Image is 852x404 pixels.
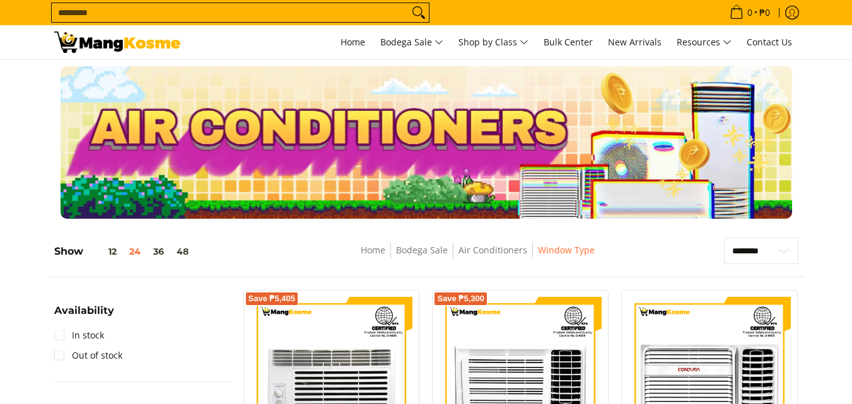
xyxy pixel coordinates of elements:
[334,25,371,59] a: Home
[341,36,365,48] span: Home
[452,25,535,59] a: Shop by Class
[437,295,484,303] span: Save ₱5,300
[740,25,798,59] a: Contact Us
[409,3,429,22] button: Search
[458,244,527,256] a: Air Conditioners
[670,25,738,59] a: Resources
[544,36,593,48] span: Bulk Center
[193,25,798,59] nav: Main Menu
[248,295,296,303] span: Save ₱5,405
[726,6,774,20] span: •
[537,25,599,59] a: Bulk Center
[608,36,662,48] span: New Arrivals
[745,8,754,17] span: 0
[396,244,448,256] a: Bodega Sale
[83,246,123,257] button: 12
[54,245,195,258] h5: Show
[677,35,732,50] span: Resources
[602,25,668,59] a: New Arrivals
[374,25,450,59] a: Bodega Sale
[54,325,104,345] a: In stock
[757,8,772,17] span: ₱0
[54,32,180,53] img: Bodega Sale Aircon l Mang Kosme: Home Appliances Warehouse Sale Window Type
[54,345,122,366] a: Out of stock
[54,306,114,316] span: Availability
[123,246,147,257] button: 24
[380,35,443,50] span: Bodega Sale
[538,243,595,258] span: Window Type
[54,306,114,325] summary: Open
[361,244,385,256] a: Home
[458,35,528,50] span: Shop by Class
[170,246,195,257] button: 48
[274,243,681,271] nav: Breadcrumbs
[147,246,170,257] button: 36
[747,36,792,48] span: Contact Us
